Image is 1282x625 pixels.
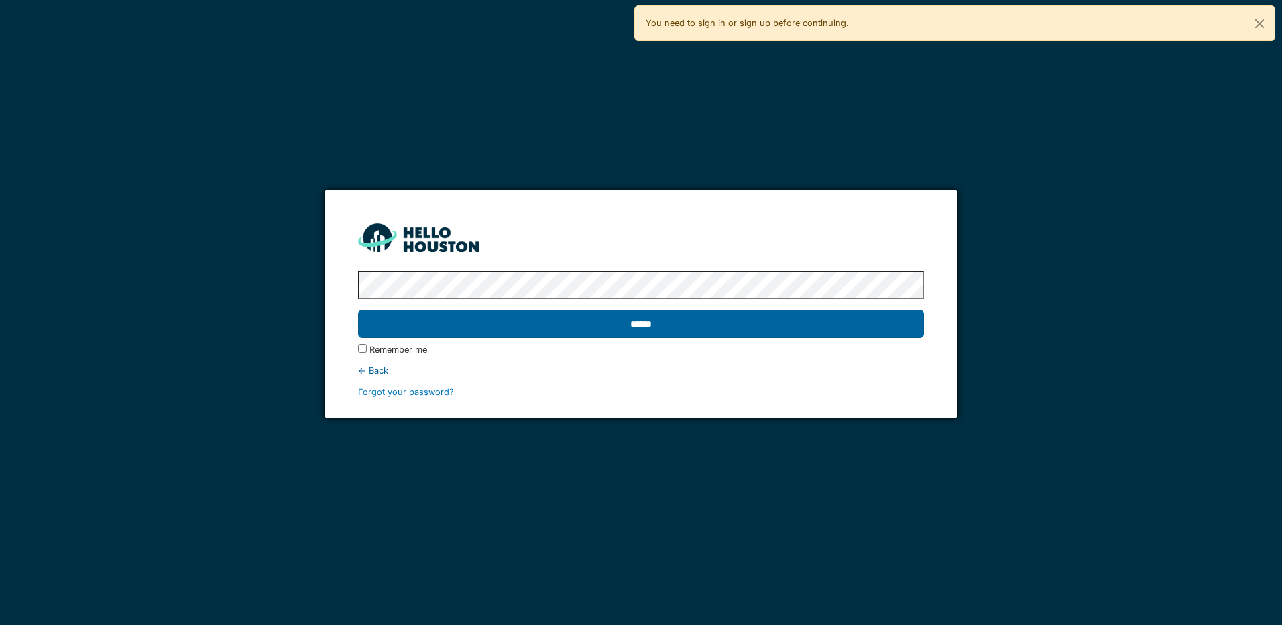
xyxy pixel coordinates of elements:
a: Forgot your password? [358,387,454,397]
div: ← Back [358,364,923,377]
div: You need to sign in or sign up before continuing. [634,5,1275,41]
label: Remember me [369,343,427,356]
button: Close [1244,6,1275,42]
img: HH_line-BYnF2_Hg.png [358,223,479,252]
